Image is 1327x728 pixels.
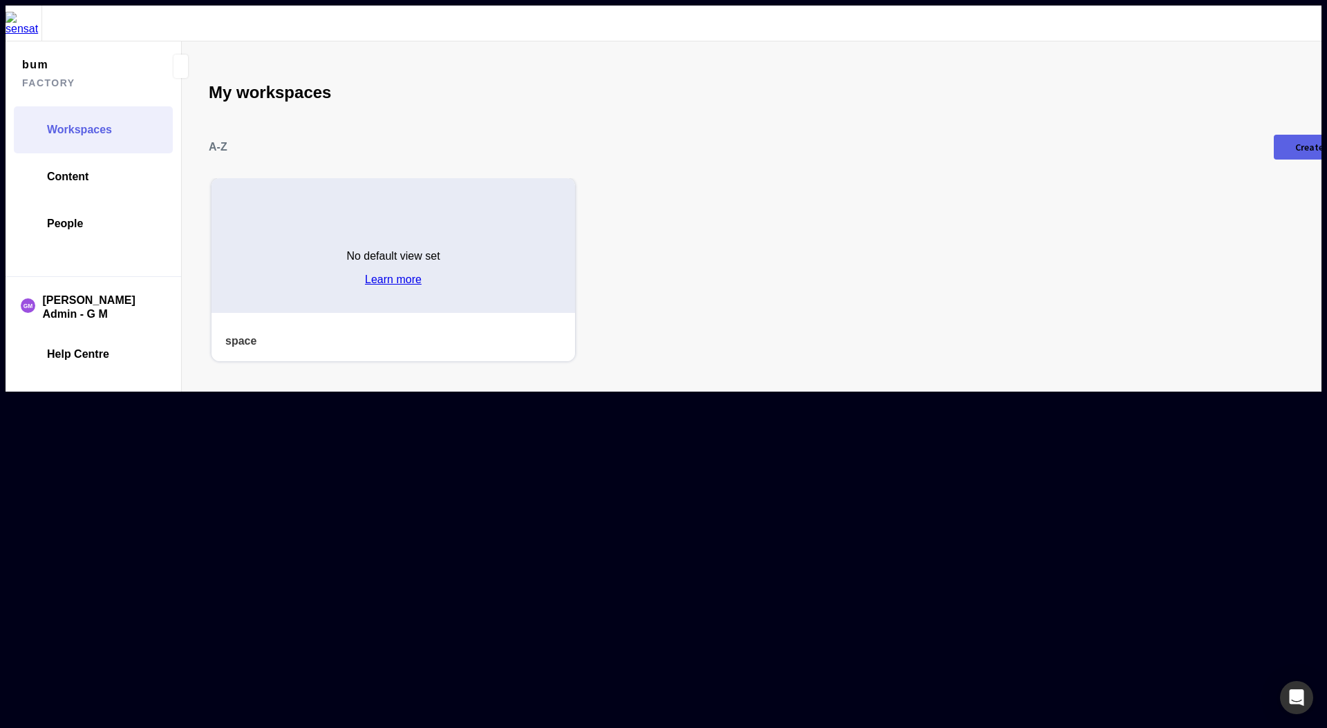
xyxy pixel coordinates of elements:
[209,141,227,153] p: A-Z
[23,303,33,309] text: GM
[43,294,166,321] span: [PERSON_NAME] Admin - G M
[14,106,173,153] a: Workspaces
[346,250,440,262] p: No default view set
[47,170,88,184] span: Content
[47,123,112,137] span: Workspaces
[14,200,173,247] a: People
[47,347,109,361] span: Help Centre
[6,12,41,35] img: sensat
[365,274,422,286] a: Learn more
[1280,681,1313,714] div: Open Intercom Messenger
[14,153,173,200] a: Content
[22,55,142,74] span: bum
[47,217,83,231] span: People
[225,334,509,347] h4: space
[14,331,173,378] a: Help Centre
[22,74,142,93] span: factory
